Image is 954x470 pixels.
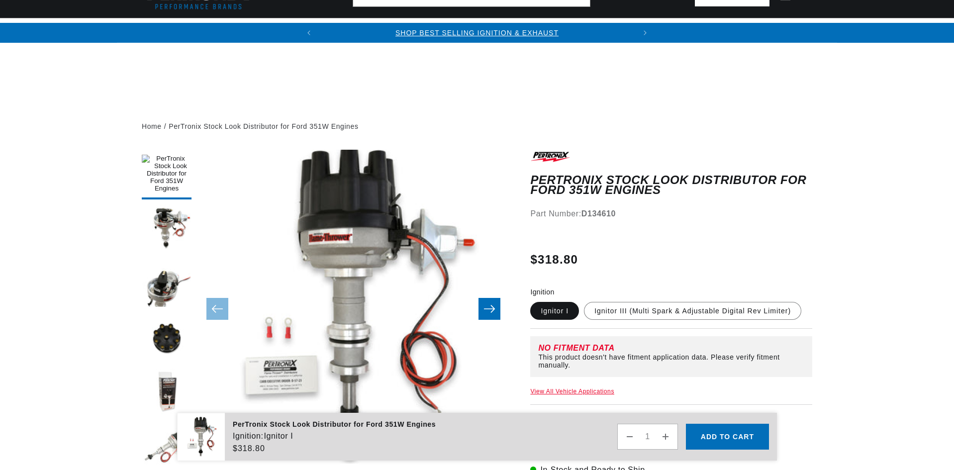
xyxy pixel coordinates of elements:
button: Add to cart [686,424,769,450]
a: SHOP BEST SELLING IGNITION & EXHAUST [395,29,559,37]
summary: Spark Plug Wires [705,18,799,42]
legend: Ignition [530,287,555,297]
summary: Ignition Conversions [142,18,249,42]
button: Load image 4 in gallery view [142,314,191,364]
summary: Motorcycle [800,18,869,42]
button: Load image 2 in gallery view [142,204,191,254]
summary: Headers, Exhausts & Components [359,18,532,42]
media-gallery: Gallery Viewer [142,150,510,469]
dt: Ignition: [233,430,263,443]
slideshow-component: Translation missing: en.sections.announcements.announcement_bar [117,23,837,43]
span: $318.80 [530,251,578,269]
button: Slide left [206,298,228,320]
div: This product doesn't have fitment application data. Please verify fitment manually. [538,353,808,369]
summary: Coils & Distributors [249,18,359,42]
div: Part Number: [530,207,812,220]
div: 1 of 2 [319,27,635,38]
summary: Battery Products [607,18,705,42]
span: $318.80 [233,443,265,455]
button: Load image 5 in gallery view [142,369,191,418]
button: Translation missing: en.sections.announcements.next_announcement [635,23,655,43]
h1: PerTronix Stock Look Distributor for Ford 351W Engines [530,175,812,195]
strong: D134610 [581,209,616,218]
div: No Fitment Data [538,344,808,352]
nav: breadcrumbs [142,121,812,132]
a: Home [142,121,162,132]
button: Load image 1 in gallery view [142,150,191,199]
div: Announcement [319,27,635,38]
img: PerTronix Stock Look Distributor for Ford 351W Engines [177,413,225,461]
a: View All Vehicle Applications [530,388,614,395]
a: PerTronix Stock Look Distributor for Ford 351W Engines [169,121,358,132]
div: PerTronix Stock Look Distributor for Ford 351W Engines [233,419,436,430]
button: Slide right [478,298,500,320]
button: Translation missing: en.sections.announcements.previous_announcement [299,23,319,43]
summary: Engine Swaps [532,18,607,42]
label: Ignitor I [530,302,579,320]
dd: Ignitor I [264,430,293,443]
label: Ignitor III (Multi Spark & Adjustable Digital Rev Limiter) [584,302,801,320]
button: Load image 3 in gallery view [142,259,191,309]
